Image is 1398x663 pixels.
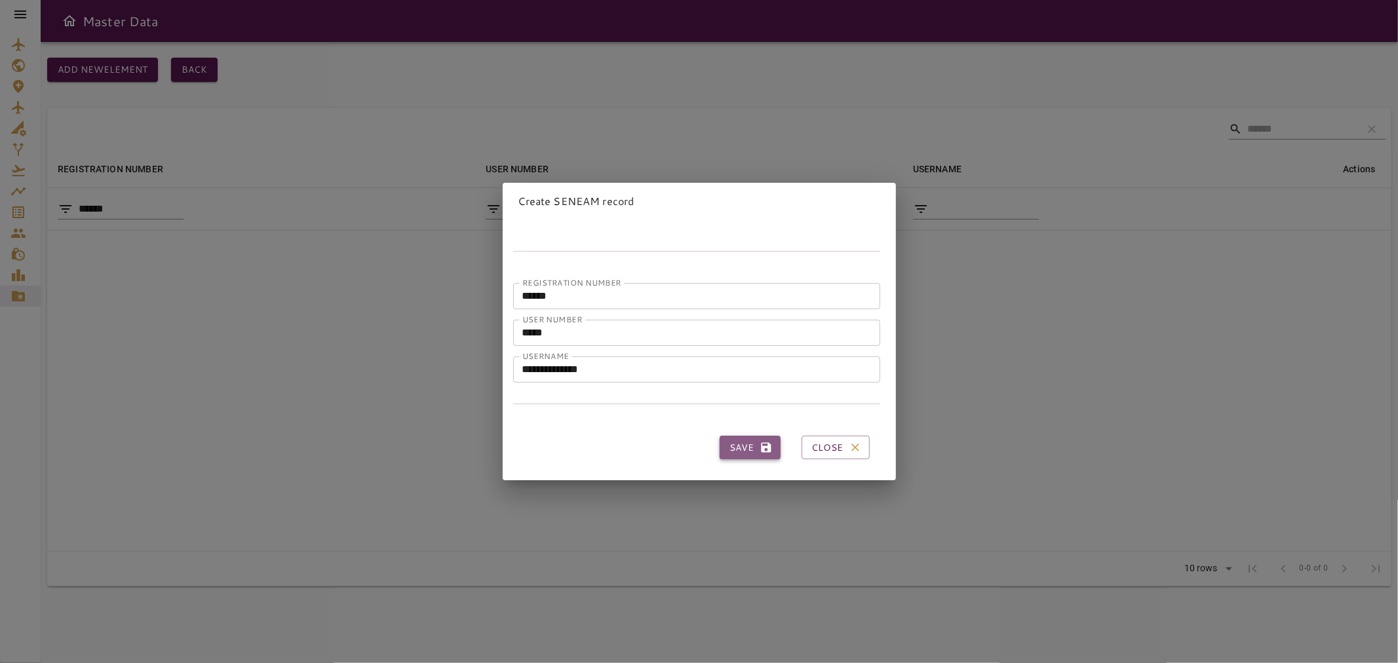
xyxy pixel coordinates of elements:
[518,193,880,209] p: Create SENEAM record
[522,277,621,288] label: REGISTRATION NUMBER
[802,436,870,460] button: Close
[522,350,569,362] label: USERNAME
[720,436,781,460] button: Save
[522,314,582,325] label: USER NUMBER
